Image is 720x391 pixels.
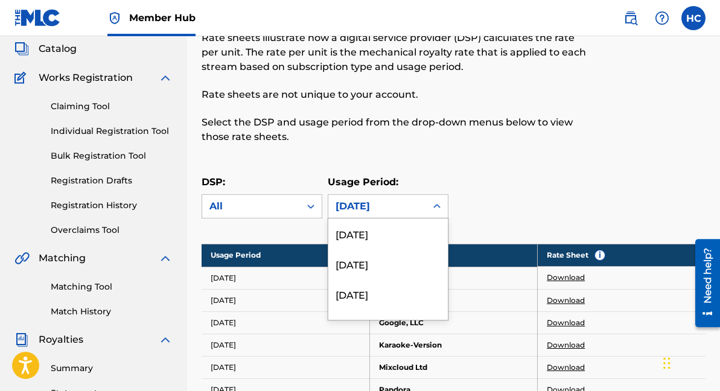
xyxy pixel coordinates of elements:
[51,305,173,318] a: Match History
[619,6,643,30] a: Public Search
[202,267,369,289] td: [DATE]
[547,295,585,306] a: Download
[14,71,30,85] img: Works Registration
[328,176,398,188] label: Usage Period:
[129,11,196,25] span: Member Hub
[650,6,674,30] div: Help
[51,174,173,187] a: Registration Drafts
[369,311,537,334] td: Google, LLC
[202,334,369,356] td: [DATE]
[14,42,29,56] img: Catalog
[202,311,369,334] td: [DATE]
[39,332,83,347] span: Royalties
[623,11,638,25] img: search
[202,289,369,311] td: [DATE]
[328,279,448,309] div: [DATE]
[14,251,30,265] img: Matching
[202,87,590,102] p: Rate sheets are not unique to your account.
[158,251,173,265] img: expand
[336,199,419,214] div: [DATE]
[39,251,86,265] span: Matching
[547,272,585,283] a: Download
[369,356,537,378] td: Mixcloud Ltd
[595,250,605,260] span: i
[39,71,133,85] span: Works Registration
[686,235,720,332] iframe: Resource Center
[663,345,671,381] div: Drag
[328,249,448,279] div: [DATE]
[328,309,448,339] div: [DATE]
[14,9,61,27] img: MLC Logo
[202,31,590,74] p: Rate sheets illustrate how a digital service provider (DSP) calculates the rate per unit. The rat...
[202,115,590,144] p: Select the DSP and usage period from the drop-down menus below to view those rate sheets.
[202,244,369,267] th: Usage Period
[369,289,537,311] td: Apple Music
[39,42,77,56] span: Catalog
[547,340,585,351] a: Download
[655,11,669,25] img: help
[202,176,225,188] label: DSP:
[51,224,173,237] a: Overclaims Tool
[51,281,173,293] a: Matching Tool
[202,356,369,378] td: [DATE]
[51,362,173,375] a: Summary
[158,71,173,85] img: expand
[51,125,173,138] a: Individual Registration Tool
[209,199,293,214] div: All
[681,6,706,30] div: User Menu
[660,333,720,391] iframe: Chat Widget
[369,334,537,356] td: Karaoke-Version
[158,332,173,347] img: expand
[369,267,537,289] td: Amazon Music
[369,244,537,267] th: DSP
[107,11,122,25] img: Top Rightsholder
[14,42,77,56] a: CatalogCatalog
[51,150,173,162] a: Bulk Registration Tool
[538,244,706,267] th: Rate Sheet
[547,362,585,373] a: Download
[51,100,173,113] a: Claiming Tool
[14,332,29,347] img: Royalties
[328,218,448,249] div: [DATE]
[547,317,585,328] a: Download
[51,199,173,212] a: Registration History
